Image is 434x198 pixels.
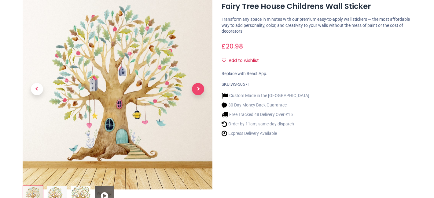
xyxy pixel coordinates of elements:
[184,27,212,151] a: Next
[222,42,243,51] span: £
[222,1,411,12] h1: Fairy Tree House Childrens Wall Sticker
[230,82,250,87] span: WS-50571
[222,92,309,99] li: Custom Made in the [GEOGRAPHIC_DATA]
[222,111,309,118] li: Free Tracked 48 Delivery Over £15
[31,83,43,95] span: Previous
[222,81,411,88] div: SKU:
[192,83,204,95] span: Next
[222,121,309,127] li: Order by 11am, same day dispatch
[23,27,51,151] a: Previous
[222,102,309,108] li: 30 Day Money Back Guarantee
[222,58,226,63] i: Add to wishlist
[222,71,411,77] div: Replace with React App.
[222,56,264,66] button: Add to wishlistAdd to wishlist
[222,130,309,137] li: Express Delivery Available
[222,16,411,34] p: Transform any space in minutes with our premium easy-to-apply wall stickers — the most affordable...
[226,42,243,51] span: 20.98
